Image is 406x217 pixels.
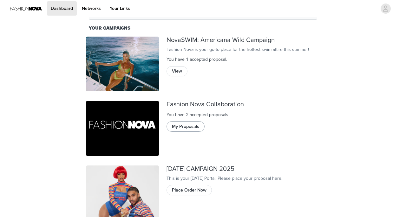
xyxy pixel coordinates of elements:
img: Fashion Nova [86,101,159,156]
div: Fashion Nova Collaboration [167,101,320,108]
div: [DATE] CAMPAIGN 2025 [167,165,320,173]
a: View [167,66,187,72]
div: This is your [DATE] Portal. Please place your proposal here. [167,175,320,182]
a: Networks [78,1,105,16]
button: My Proposals [167,121,205,131]
div: Fashion Nova is your go-to place for the hottest swim attire this summer! [167,46,320,53]
span: s [226,112,228,117]
span: You have 1 accepted proposal . [167,57,227,62]
img: Fashion Nova Logo [10,1,42,16]
div: Your Campaigns [89,25,317,32]
div: NovaSWIM: Americana Wild Campaign [167,37,320,44]
button: Place Order Now [167,185,212,195]
div: avatar [383,3,389,14]
span: Place Order Now [172,187,206,194]
a: Your Links [106,1,134,16]
img: Fashion Nova [86,37,159,92]
a: Dashboard [47,1,77,16]
span: You have 2 accepted proposal . [167,112,229,117]
button: View [167,66,187,76]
